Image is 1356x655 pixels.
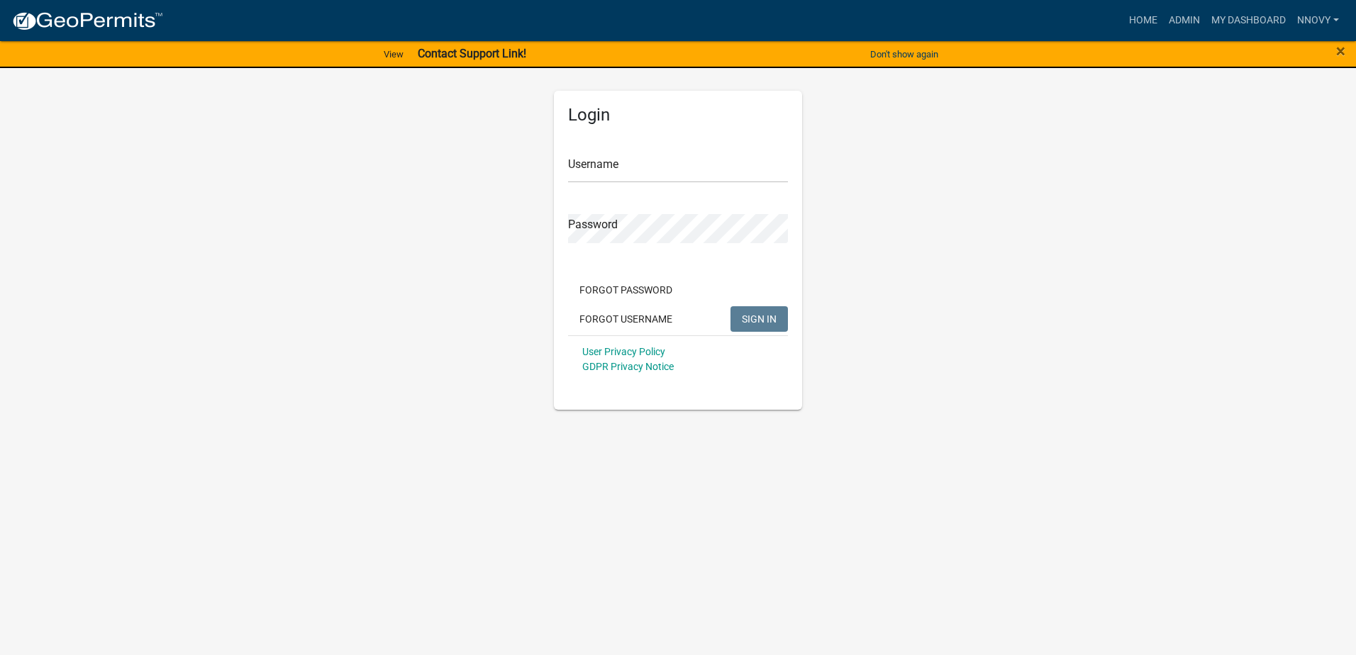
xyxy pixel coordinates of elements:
a: View [378,43,409,66]
button: Don't show again [865,43,944,66]
a: nnovy [1291,7,1345,34]
a: Admin [1163,7,1206,34]
a: My Dashboard [1206,7,1291,34]
button: Close [1336,43,1345,60]
button: Forgot Username [568,306,684,332]
strong: Contact Support Link! [418,47,526,60]
a: GDPR Privacy Notice [582,361,674,372]
a: User Privacy Policy [582,346,665,357]
button: SIGN IN [730,306,788,332]
button: Forgot Password [568,277,684,303]
span: SIGN IN [742,313,777,324]
span: × [1336,41,1345,61]
h5: Login [568,105,788,125]
a: Home [1123,7,1163,34]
